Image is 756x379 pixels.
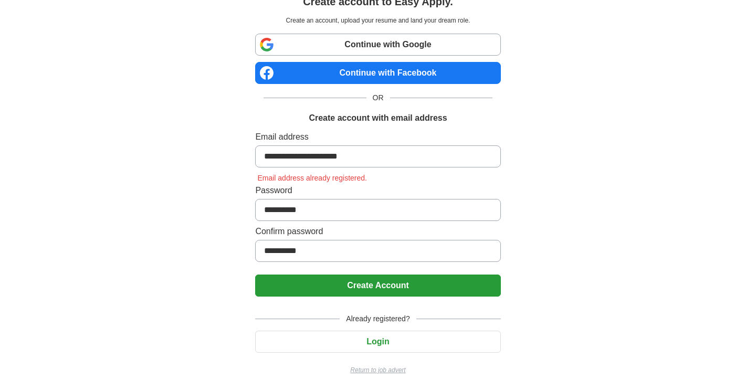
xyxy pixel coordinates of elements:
[309,112,447,124] h1: Create account with email address
[255,365,500,375] a: Return to job advert
[255,62,500,84] a: Continue with Facebook
[255,337,500,346] a: Login
[257,16,498,25] p: Create an account, upload your resume and land your dream role.
[255,225,500,238] label: Confirm password
[340,313,416,324] span: Already registered?
[255,184,500,197] label: Password
[255,331,500,353] button: Login
[255,34,500,56] a: Continue with Google
[366,92,390,103] span: OR
[255,275,500,297] button: Create Account
[255,174,369,182] span: Email address already registered.
[255,131,500,143] label: Email address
